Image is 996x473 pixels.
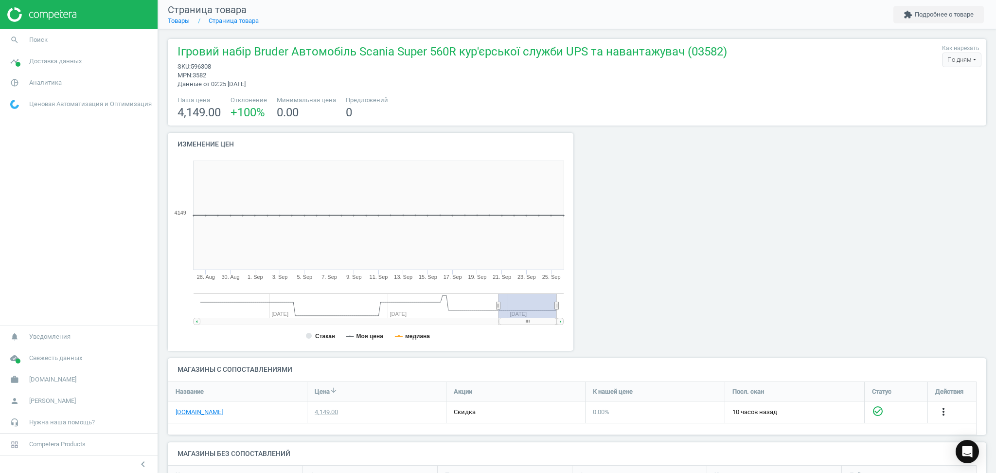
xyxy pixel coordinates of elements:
span: 10 часов назад [732,408,857,417]
span: Отклонение [231,96,267,105]
i: headset_mic [5,413,24,432]
span: Данные от 02:25 [DATE] [178,80,246,88]
span: Аналитика [29,78,62,87]
span: Нужна наша помощь? [29,418,95,427]
h4: Магазины без сопоставлений [168,442,986,465]
span: Доставка данных [29,57,82,66]
span: Посл. скан [732,387,764,396]
i: arrow_downward [330,386,338,394]
span: [PERSON_NAME] [29,397,76,405]
a: Товары [168,17,190,24]
span: 596308 [191,63,211,70]
tspan: 15. Sep [419,274,437,280]
img: wGWNvw8QSZomAAAAABJRU5ErkJggg== [10,100,19,109]
tspan: медиана [405,333,430,340]
span: Competera Products [29,440,86,449]
span: 0.00 % [593,408,609,416]
span: sku : [178,63,191,70]
i: pie_chart_outlined [5,73,24,92]
label: Как нарезать [942,44,979,53]
tspan: Моя цена [356,333,383,340]
span: [DOMAIN_NAME] [29,375,76,384]
tspan: 23. Sep [517,274,536,280]
span: Акции [454,387,472,396]
span: 3582 [193,72,206,79]
tspan: 19. Sep [468,274,486,280]
button: more_vert [938,406,949,418]
span: Уведомления [29,332,71,341]
div: По дням [942,53,981,67]
span: Ігровий набір Bruder Автомобіль Scania Super 560R кур'єрської служби UPS та навантажувач (03582) [178,44,727,62]
i: notifications [5,327,24,346]
span: Действия [935,387,963,396]
tspan: 30. Aug [221,274,239,280]
tspan: 13. Sep [394,274,412,280]
tspan: 1. Sep [248,274,263,280]
span: Статус [872,387,891,396]
i: chevron_left [137,458,149,470]
div: Open Intercom Messenger [956,440,979,463]
tspan: 9. Sep [346,274,362,280]
span: Ценовая Автоматизация и Оптимизация [29,100,152,109]
i: work [5,370,24,389]
i: person [5,392,24,410]
span: 4,149.00 [178,106,221,119]
i: check_circle_outline [872,405,884,417]
i: cloud_done [5,349,24,367]
a: [DOMAIN_NAME] [176,408,223,417]
span: 0.00 [277,106,299,119]
tspan: 21. Sep [493,274,511,280]
button: extensionПодробнее о товаре [893,6,984,23]
text: 4149 [175,210,186,216]
tspan: Стакан [315,333,335,340]
h4: Изменение цен [168,133,573,156]
i: timeline [5,52,24,71]
i: more_vert [938,406,949,418]
span: +100 % [231,106,265,119]
span: К нашей цене [593,387,633,396]
span: Минимальная цена [277,96,336,105]
div: 4,149.00 [315,408,338,417]
span: 0 [346,106,352,119]
span: mpn : [178,72,193,79]
span: Наша цена [178,96,221,105]
span: Страница товара [168,4,247,16]
h4: Магазины с сопоставлениями [168,358,986,381]
tspan: 7. Sep [321,274,337,280]
tspan: 5. Sep [297,274,312,280]
tspan: 17. Sep [444,274,462,280]
tspan: 25. Sep [542,274,561,280]
span: Предложений [346,96,388,105]
span: скидка [454,408,476,416]
i: extension [904,10,912,19]
i: search [5,31,24,49]
span: Свежесть данных [29,354,82,363]
tspan: 3. Sep [272,274,288,280]
span: Название [176,387,204,396]
tspan: 11. Sep [370,274,388,280]
a: Страница товара [209,17,259,24]
button: chevron_left [131,458,155,471]
span: Цена [315,387,330,396]
tspan: 28. Aug [197,274,215,280]
span: Поиск [29,36,48,44]
img: ajHJNr6hYgQAAAAASUVORK5CYII= [7,7,76,22]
